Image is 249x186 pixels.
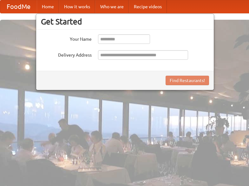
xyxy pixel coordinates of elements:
[37,0,59,13] a: Home
[41,50,92,58] label: Delivery Address
[59,0,95,13] a: How it works
[0,0,37,13] a: FoodMe
[41,17,209,26] h3: Get Started
[41,34,92,42] label: Your Name
[95,0,129,13] a: Who we are
[129,0,167,13] a: Recipe videos
[166,76,209,85] button: Find Restaurants!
